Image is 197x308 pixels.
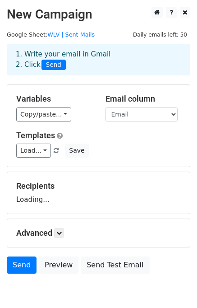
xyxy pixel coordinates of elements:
[16,228,181,238] h5: Advanced
[47,31,95,38] a: WLV | Sent Mails
[16,131,55,140] a: Templates
[39,257,78,274] a: Preview
[7,7,190,22] h2: New Campaign
[41,60,66,70] span: Send
[130,30,190,40] span: Daily emails left: 50
[9,49,188,70] div: 1. Write your email in Gmail 2. Click
[16,144,51,158] a: Load...
[105,94,181,104] h5: Email column
[65,144,88,158] button: Save
[16,181,181,205] div: Loading...
[81,257,149,274] a: Send Test Email
[16,107,71,121] a: Copy/paste...
[7,257,37,274] a: Send
[130,31,190,38] a: Daily emails left: 50
[7,31,95,38] small: Google Sheet:
[16,94,92,104] h5: Variables
[16,181,181,191] h5: Recipients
